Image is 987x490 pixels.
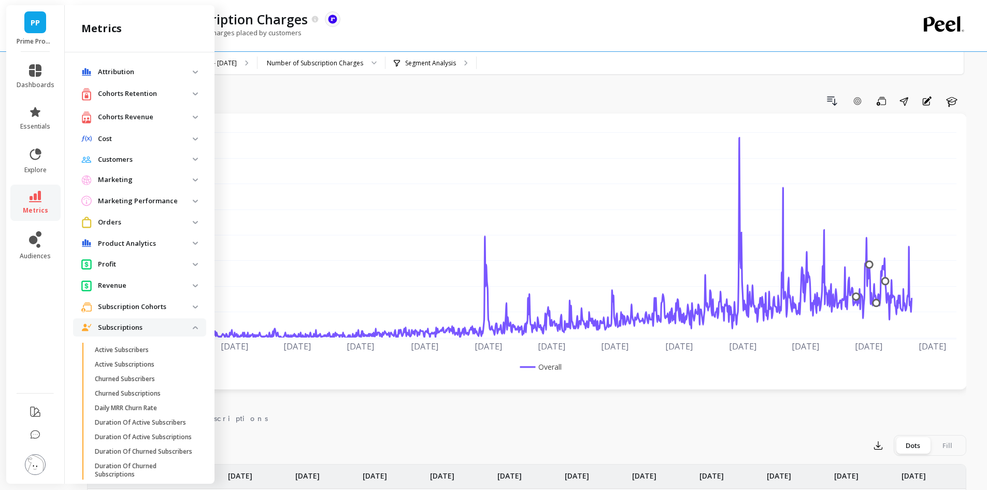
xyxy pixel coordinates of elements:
[193,242,198,245] img: down caret icon
[896,437,930,454] div: Dots
[81,324,92,331] img: navigation item icon
[834,465,859,481] p: [DATE]
[565,465,589,481] p: [DATE]
[193,92,198,95] img: down caret icon
[228,465,252,481] p: [DATE]
[98,302,193,312] p: Subscription Cohorts
[98,323,193,333] p: Subscriptions
[81,239,92,247] img: navigation item icon
[193,178,198,181] img: down caret icon
[95,346,149,354] p: Active Subscribers
[98,89,193,99] p: Cohorts Retention
[193,305,198,309] img: down caret icon
[193,284,198,287] img: down caret icon
[632,465,656,481] p: [DATE]
[363,465,387,481] p: [DATE]
[187,413,268,424] span: Subscriptions
[81,175,92,185] img: navigation item icon
[17,81,54,89] span: dashboards
[267,58,363,68] div: Number of Subscription Charges
[328,15,337,24] img: api.recharge.svg
[95,375,155,383] p: Churned Subscribers
[81,135,92,142] img: navigation item icon
[193,116,198,119] img: down caret icon
[81,195,92,206] img: navigation item icon
[193,326,198,329] img: down caret icon
[95,447,192,456] p: Duration Of Churned Subscribers
[95,404,157,412] p: Daily MRR Churn Rate
[98,134,193,144] p: Cost
[98,281,193,291] p: Revenue
[81,156,92,163] img: navigation item icon
[81,217,92,228] img: navigation item icon
[98,259,193,270] p: Profit
[95,433,192,441] p: Duration Of Active Subscriptions
[81,88,92,101] img: navigation item icon
[24,166,47,174] span: explore
[17,37,54,46] p: Prime Prometics™
[699,465,724,481] p: [DATE]
[23,206,48,215] span: metrics
[193,200,198,203] img: down caret icon
[98,239,193,249] p: Product Analytics
[31,17,40,29] span: PP
[98,155,193,165] p: Customers
[930,437,964,454] div: Fill
[81,259,92,270] img: navigation item icon
[87,405,966,429] nav: Tabs
[295,465,320,481] p: [DATE]
[98,217,193,228] p: Orders
[25,454,46,475] img: profile picture
[98,112,193,122] p: Cohorts Revenue
[193,221,198,224] img: down caret icon
[95,360,154,369] p: Active Subscriptions
[20,122,50,131] span: essentials
[193,158,198,161] img: down caret icon
[20,252,51,260] span: audiences
[767,465,791,481] p: [DATE]
[95,418,186,427] p: Duration Of Active Subscribers
[497,465,522,481] p: [DATE]
[193,263,198,266] img: down caret icon
[98,67,193,77] p: Attribution
[81,280,92,291] img: navigation item icon
[81,21,122,36] h2: metrics
[98,175,193,185] p: Marketing
[98,196,193,206] p: Marketing Performance
[430,465,454,481] p: [DATE]
[81,302,92,312] img: navigation item icon
[81,111,92,124] img: navigation item icon
[193,137,198,141] img: down caret icon
[95,462,194,479] p: Duration Of Churned Subscriptions
[902,465,926,481] p: [DATE]
[193,71,198,74] img: down caret icon
[81,68,92,76] img: navigation item icon
[95,389,161,398] p: Churned Subscriptions
[405,59,456,67] p: Segment Analysis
